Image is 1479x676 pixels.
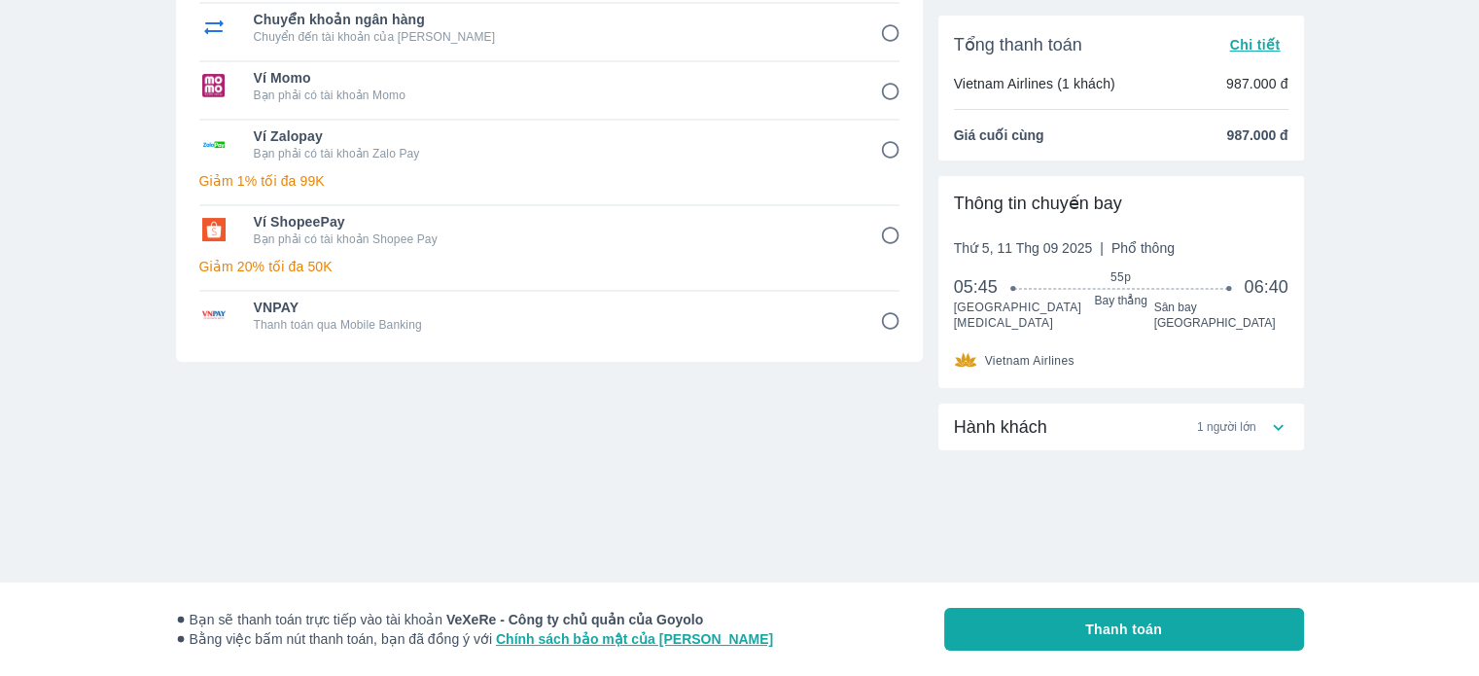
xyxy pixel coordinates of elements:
[954,238,1175,258] span: Thứ 5, 11 Thg 09 2025
[1013,269,1228,285] span: 55p
[446,612,703,627] strong: VeXeRe - Công ty chủ quản của Goyolo
[954,33,1082,56] span: Tổng thanh toán
[254,298,853,317] span: VNPAY
[199,206,899,253] div: Ví ShopeePayVí ShopeePayBạn phải có tài khoản Shopee Pay
[496,631,773,647] a: Chính sách bảo mật của [PERSON_NAME]
[199,62,899,109] div: Ví MomoVí MomoBạn phải có tài khoản Momo
[1229,37,1280,53] span: Chi tiết
[199,132,229,156] img: Ví Zalopay
[1013,293,1228,308] span: Bay thẳng
[199,171,899,191] p: Giảm 1% tối đa 99K
[199,74,229,97] img: Ví Momo
[954,125,1044,145] span: Giá cuối cùng
[254,212,853,231] span: Ví ShopeePay
[954,192,1288,215] div: Thông tin chuyến bay
[1226,125,1287,145] span: 987.000 đ
[954,415,1047,439] span: Hành khách
[938,404,1304,450] div: Hành khách1 người lớn
[199,121,899,167] div: Ví ZalopayVí ZalopayBạn phải có tài khoản Zalo Pay
[1221,31,1287,58] button: Chi tiết
[199,218,229,241] img: Ví ShopeePay
[1226,74,1288,93] p: 987.000 đ
[985,353,1074,369] span: Vietnam Airlines
[254,231,853,247] p: Bạn phải có tài khoản Shopee Pay
[254,126,853,146] span: Ví Zalopay
[199,4,899,51] div: Chuyển khoản ngân hàngChuyển khoản ngân hàngChuyển đến tài khoản của [PERSON_NAME]
[944,608,1304,651] button: Thanh toán
[1197,419,1256,435] span: 1 người lớn
[199,303,229,327] img: VNPAY
[254,29,853,45] p: Chuyển đến tài khoản của [PERSON_NAME]
[1100,240,1104,256] span: |
[254,68,853,88] span: Ví Momo
[254,317,853,333] p: Thanh toán qua Mobile Banking
[199,292,899,338] div: VNPAYVNPAYThanh toán qua Mobile Banking
[254,146,853,161] p: Bạn phải có tài khoản Zalo Pay
[199,16,229,39] img: Chuyển khoản ngân hàng
[1244,275,1287,299] span: 06:40
[176,629,774,649] span: Bằng việc bấm nút thanh toán, bạn đã đồng ý với
[1085,620,1162,639] span: Thanh toán
[254,10,853,29] span: Chuyển khoản ngân hàng
[199,257,899,276] p: Giảm 20% tối đa 50K
[1111,240,1175,256] span: Phổ thông
[954,275,1014,299] span: 05:45
[954,74,1115,93] p: Vietnam Airlines (1 khách)
[176,610,774,629] span: Bạn sẽ thanh toán trực tiếp vào tài khoản
[254,88,853,103] p: Bạn phải có tài khoản Momo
